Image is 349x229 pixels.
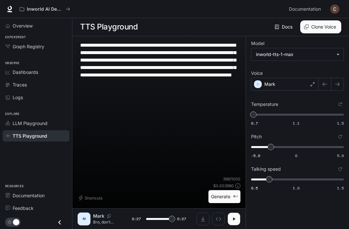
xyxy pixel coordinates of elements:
a: Traces [3,79,69,90]
span: TTS Playground [13,132,47,139]
button: Reset to default [337,101,344,108]
span: Documentation [13,192,45,199]
div: M [79,214,89,224]
h1: TTS Playground [80,20,138,33]
button: Shortcuts [78,193,105,203]
button: Inspect [212,212,225,225]
a: Documentation [3,190,69,201]
span: Graph Registry [13,43,44,50]
span: Documentation [289,5,321,13]
span: Logs [13,94,23,101]
p: Model [251,41,264,46]
a: LLM Playground [3,118,69,129]
p: Bro, don’t you feel like when it’s the weekend on the first two weeks or three don’t you feel lik... [93,219,116,225]
span: 0:27 [177,216,186,222]
button: Download audio [196,212,209,225]
button: Generate⌘⏎ [208,190,240,203]
a: Logs [3,92,69,103]
img: User avatar [330,5,339,14]
p: Temperature [251,102,278,107]
a: Overview [3,20,69,31]
p: $ 0.003980 [213,183,234,189]
p: Pitch [251,134,262,139]
p: Talking speed [251,167,281,171]
p: Inworld AI Demos [27,6,63,12]
a: Graph Registry [3,41,69,52]
a: Dashboards [3,66,69,78]
span: Traces [13,81,27,88]
span: -5.0 [251,153,260,158]
span: Overview [13,22,33,29]
span: 1.1 [293,120,300,126]
span: 1.0 [293,185,300,191]
button: Copy Voice ID [104,214,113,218]
span: Dashboards [13,69,38,75]
a: TTS Playground [3,130,69,142]
button: Close drawer [52,216,67,229]
span: 5.0 [337,153,344,158]
span: Dark mode toggle [13,218,19,225]
button: All workspaces [17,3,73,16]
span: LLM Playground [13,120,48,127]
button: Reset to default [337,133,344,140]
a: Documentation [286,3,326,16]
button: Clone Voice [300,20,341,33]
div: inworld-tts-1-max [256,51,333,58]
span: 0:27 [132,216,141,222]
span: 0 [295,153,297,158]
span: Feedback [13,205,34,212]
a: Feedback [3,202,69,214]
p: Voice [251,71,263,75]
span: 1.5 [337,185,344,191]
button: User avatar [328,3,341,16]
span: 1.5 [337,120,344,126]
p: Mark [264,81,275,87]
button: Reset to default [337,166,344,173]
p: Mark [93,213,104,219]
span: 0.7 [251,120,258,126]
a: Docs [273,20,295,33]
p: 398 / 1000 [223,176,240,182]
div: inworld-tts-1-max [251,48,344,61]
p: ⌘⏎ [233,195,238,199]
span: 0.5 [251,185,258,191]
